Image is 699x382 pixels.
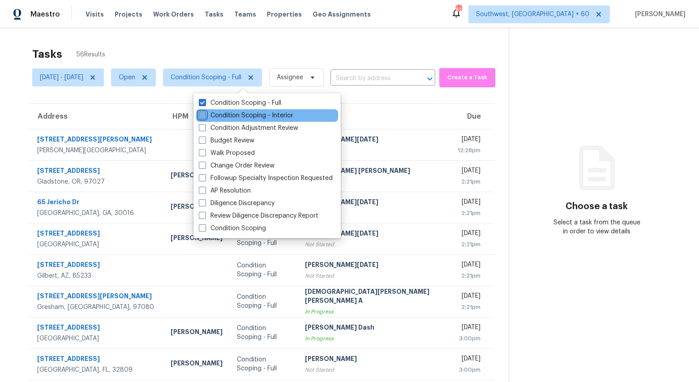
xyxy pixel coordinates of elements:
[37,240,156,249] div: [GEOGRAPHIC_DATA]
[199,136,254,145] label: Budget Review
[199,174,333,183] label: Followup Specialty Inspection Requested
[237,261,291,279] div: Condition Scoping - Full
[171,359,223,370] div: [PERSON_NAME]
[199,149,255,158] label: Walk Proposed
[305,135,443,146] div: [PERSON_NAME][DATE]
[153,10,194,19] span: Work Orders
[305,365,443,374] div: Not Started
[37,209,156,218] div: [GEOGRAPHIC_DATA], GA, 30016
[458,240,480,249] div: 2:21pm
[305,209,443,218] div: In Progress
[458,365,480,374] div: 3:00pm
[305,166,443,177] div: [PERSON_NAME] [PERSON_NAME]
[450,104,494,129] th: Due
[37,334,156,343] div: [GEOGRAPHIC_DATA]
[458,146,480,155] div: 12:28pm
[458,303,480,312] div: 2:21pm
[199,199,274,208] label: Diligence Discrepancy
[77,50,105,59] span: 56 Results
[476,10,589,19] span: Southwest, [GEOGRAPHIC_DATA] + 60
[458,354,480,365] div: [DATE]
[458,292,480,303] div: [DATE]
[199,224,266,233] label: Condition Scoping
[305,240,443,249] div: Not Started
[439,68,495,87] button: Create a Task
[171,73,241,82] span: Condition Scoping - Full
[205,11,223,17] span: Tasks
[171,202,223,213] div: [PERSON_NAME]
[37,146,156,155] div: [PERSON_NAME][GEOGRAPHIC_DATA]
[37,260,156,271] div: [STREET_ADDRESS]
[199,211,318,220] label: Review Diligence Discrepancy Report
[458,323,480,334] div: [DATE]
[115,10,142,19] span: Projects
[631,10,686,19] span: [PERSON_NAME]
[458,260,480,271] div: [DATE]
[458,135,480,146] div: [DATE]
[237,292,291,310] div: Condition Scoping - Full
[277,73,303,82] span: Assignee
[305,260,443,271] div: [PERSON_NAME][DATE]
[305,307,443,316] div: In Progress
[267,10,302,19] span: Properties
[37,177,156,186] div: Gladstone, OR, 97027
[37,303,156,312] div: Gresham, [GEOGRAPHIC_DATA], 97080
[305,229,443,240] div: [PERSON_NAME][DATE]
[163,104,230,129] th: HPM
[30,10,60,19] span: Maestro
[37,229,156,240] div: [STREET_ADDRESS]
[458,166,480,177] div: [DATE]
[305,287,443,307] div: [DEMOGRAPHIC_DATA][PERSON_NAME] [PERSON_NAME] A
[171,171,223,182] div: [PERSON_NAME]
[199,111,293,120] label: Condition Scoping - Interior
[553,218,641,236] div: Select a task from the queue in order to view details
[237,230,291,248] div: Condition Scoping - Full
[119,73,135,82] span: Open
[199,161,274,170] label: Change Order Review
[298,104,450,129] th: Assignee
[305,177,443,186] div: Not Started
[37,135,156,146] div: [STREET_ADDRESS][PERSON_NAME]
[237,355,291,373] div: Condition Scoping - Full
[37,292,156,303] div: [STREET_ADDRESS][PERSON_NAME]
[305,271,443,280] div: Not Started
[566,202,628,211] h3: Choose a task
[32,50,62,59] h2: Tasks
[305,197,443,209] div: [PERSON_NAME][DATE]
[37,197,156,209] div: 65 Jericho Dr
[237,324,291,342] div: Condition Scoping - Full
[37,365,156,374] div: [GEOGRAPHIC_DATA], FL, 32809
[305,354,443,365] div: [PERSON_NAME]
[458,177,480,186] div: 2:21pm
[234,10,256,19] span: Teams
[86,10,104,19] span: Visits
[458,334,480,343] div: 3:00pm
[444,73,491,83] span: Create a Task
[171,327,223,339] div: [PERSON_NAME]
[313,10,371,19] span: Geo Assignments
[458,271,480,280] div: 2:21pm
[37,354,156,365] div: [STREET_ADDRESS]
[330,72,410,86] input: Search by address
[458,209,480,218] div: 2:21pm
[171,233,223,245] div: [PERSON_NAME]
[424,73,436,85] button: Open
[199,99,281,107] label: Condition Scoping - Full
[199,124,298,133] label: Condition Adjustment Review
[37,271,156,280] div: Gilbert, AZ, 85233
[305,146,443,155] div: Not Started
[458,197,480,209] div: [DATE]
[37,323,156,334] div: [STREET_ADDRESS]
[37,166,156,177] div: [STREET_ADDRESS]
[40,73,83,82] span: [DATE] - [DATE]
[305,323,443,334] div: [PERSON_NAME] Dash
[199,186,251,195] label: AP Resolution
[305,334,443,343] div: In Progress
[455,5,462,14] div: 611
[29,104,163,129] th: Address
[458,229,480,240] div: [DATE]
